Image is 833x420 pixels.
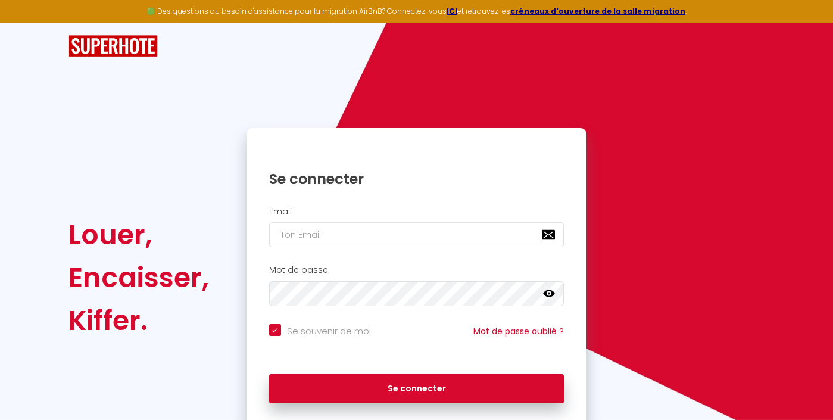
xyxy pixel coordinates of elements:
[68,213,209,256] div: Louer,
[68,256,209,299] div: Encaisser,
[447,6,457,16] a: ICI
[510,6,685,16] a: créneaux d'ouverture de la salle migration
[269,265,564,275] h2: Mot de passe
[269,207,564,217] h2: Email
[269,374,564,404] button: Se connecter
[68,35,158,57] img: SuperHote logo
[68,299,209,342] div: Kiffer.
[269,170,564,188] h1: Se connecter
[473,325,564,337] a: Mot de passe oublié ?
[269,222,564,247] input: Ton Email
